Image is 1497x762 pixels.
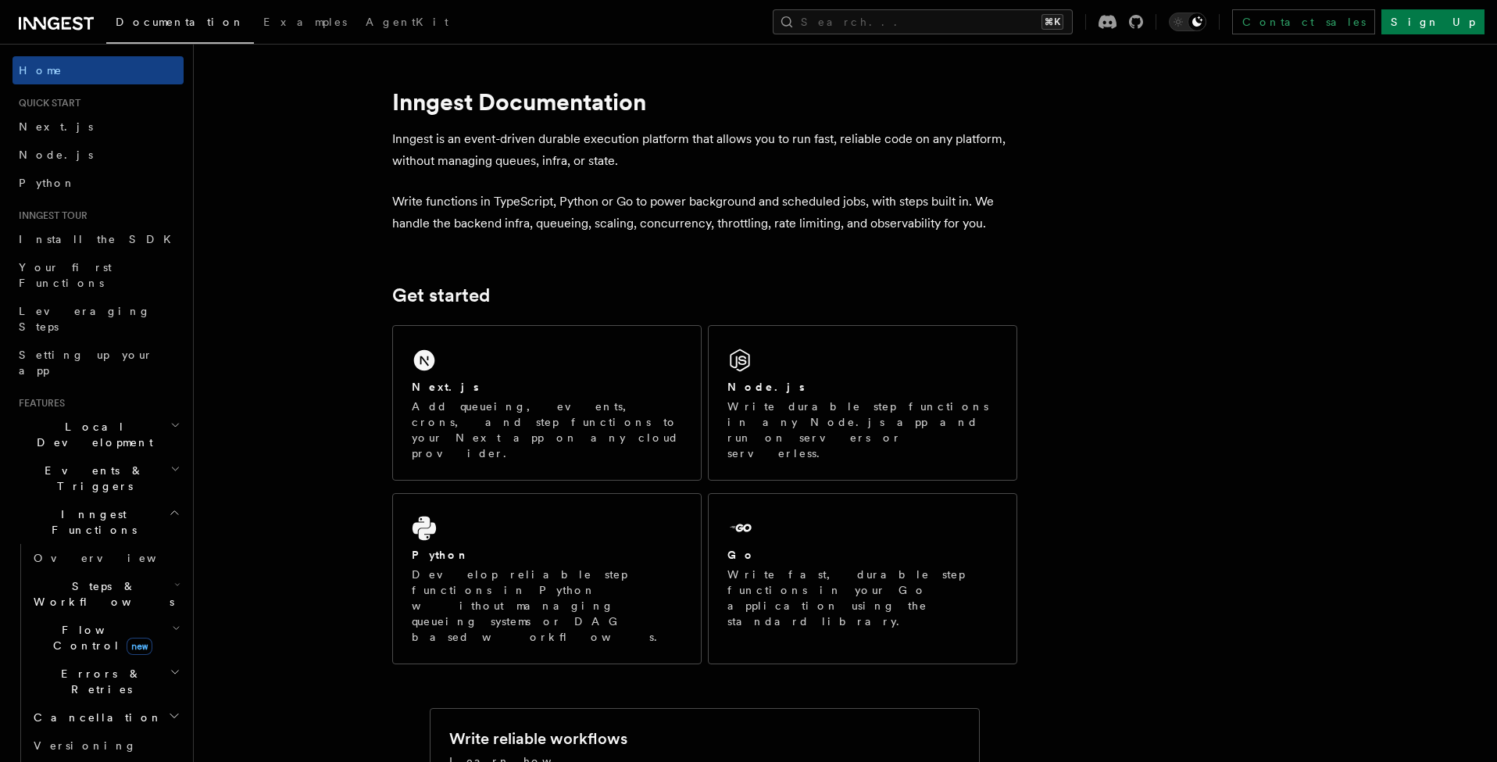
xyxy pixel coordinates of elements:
button: Steps & Workflows [27,572,184,616]
span: Next.js [19,120,93,133]
a: Node.js [13,141,184,169]
span: Python [19,177,76,189]
h2: Next.js [412,379,479,395]
span: Your first Functions [19,261,112,289]
a: Examples [254,5,356,42]
span: Quick start [13,97,80,109]
button: Errors & Retries [27,660,184,703]
span: Events & Triggers [13,463,170,494]
h2: Node.js [727,379,805,395]
button: Toggle dark mode [1169,13,1206,31]
span: Node.js [19,148,93,161]
button: Local Development [13,413,184,456]
p: Write functions in TypeScript, Python or Go to power background and scheduled jobs, with steps bu... [392,191,1017,234]
a: Contact sales [1232,9,1375,34]
button: Inngest Functions [13,500,184,544]
a: Get started [392,284,490,306]
a: Python [13,169,184,197]
a: Your first Functions [13,253,184,297]
span: Local Development [13,419,170,450]
span: Install the SDK [19,233,180,245]
button: Cancellation [27,703,184,732]
a: PythonDevelop reliable step functions in Python without managing queueing systems or DAG based wo... [392,493,702,664]
span: Errors & Retries [27,666,170,697]
a: Overview [27,544,184,572]
span: Inngest Functions [13,506,169,538]
span: Overview [34,552,195,564]
a: Install the SDK [13,225,184,253]
span: Versioning [34,739,137,752]
a: Leveraging Steps [13,297,184,341]
a: Setting up your app [13,341,184,385]
a: GoWrite fast, durable step functions in your Go application using the standard library. [708,493,1017,664]
button: Events & Triggers [13,456,184,500]
button: Search...⌘K [773,9,1073,34]
span: Leveraging Steps [19,305,151,333]
span: Setting up your app [19,349,153,377]
span: new [127,638,152,655]
p: Write fast, durable step functions in your Go application using the standard library. [727,567,998,629]
a: Next.jsAdd queueing, events, crons, and step functions to your Next app on any cloud provider. [392,325,702,481]
span: AgentKit [366,16,448,28]
span: Cancellation [27,710,163,725]
button: Flow Controlnew [27,616,184,660]
p: Develop reliable step functions in Python without managing queueing systems or DAG based workflows. [412,567,682,645]
a: Next.js [13,113,184,141]
p: Write durable step functions in any Node.js app and run on servers or serverless. [727,399,998,461]
a: AgentKit [356,5,458,42]
span: Steps & Workflows [27,578,174,610]
h2: Python [412,547,470,563]
span: Documentation [116,16,245,28]
h1: Inngest Documentation [392,88,1017,116]
a: Sign Up [1381,9,1484,34]
h2: Go [727,547,756,563]
h2: Write reliable workflows [449,728,627,749]
a: Home [13,56,184,84]
p: Inngest is an event-driven durable execution platform that allows you to run fast, reliable code ... [392,128,1017,172]
a: Node.jsWrite durable step functions in any Node.js app and run on servers or serverless. [708,325,1017,481]
span: Features [13,397,65,410]
span: Inngest tour [13,209,88,222]
kbd: ⌘K [1041,14,1063,30]
a: Versioning [27,732,184,760]
span: Home [19,63,63,78]
p: Add queueing, events, crons, and step functions to your Next app on any cloud provider. [412,399,682,461]
span: Examples [263,16,347,28]
a: Documentation [106,5,254,44]
span: Flow Control [27,622,172,653]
